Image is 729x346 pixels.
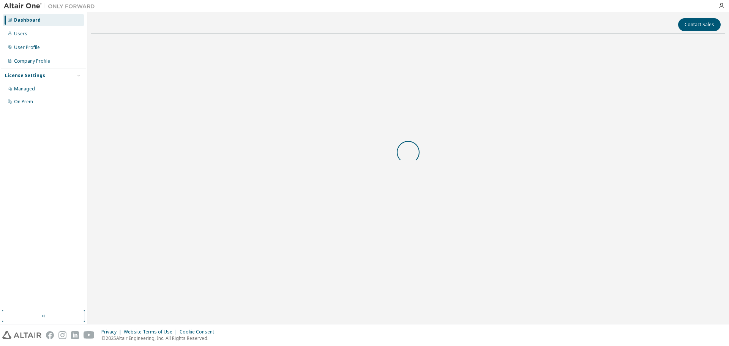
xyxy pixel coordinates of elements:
div: On Prem [14,99,33,105]
div: Company Profile [14,58,50,64]
div: Cookie Consent [180,329,219,335]
div: Managed [14,86,35,92]
img: youtube.svg [84,331,95,339]
div: Website Terms of Use [124,329,180,335]
img: Altair One [4,2,99,10]
button: Contact Sales [678,18,721,31]
div: Privacy [101,329,124,335]
div: Users [14,31,27,37]
img: instagram.svg [58,331,66,339]
div: License Settings [5,73,45,79]
div: Dashboard [14,17,41,23]
img: facebook.svg [46,331,54,339]
img: altair_logo.svg [2,331,41,339]
p: © 2025 Altair Engineering, Inc. All Rights Reserved. [101,335,219,341]
div: User Profile [14,44,40,51]
img: linkedin.svg [71,331,79,339]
